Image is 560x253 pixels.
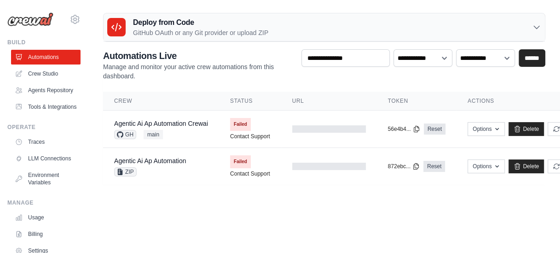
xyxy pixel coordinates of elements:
[11,83,81,98] a: Agents Repository
[377,92,456,111] th: Token
[230,170,270,177] a: Contact Support
[11,66,81,81] a: Crew Studio
[114,167,137,177] span: ZIP
[388,163,420,170] button: 872ebc...
[230,155,251,168] span: Failed
[388,125,420,133] button: 56e4b4...
[11,210,81,225] a: Usage
[468,159,505,173] button: Options
[7,39,81,46] div: Build
[11,151,81,166] a: LLM Connections
[114,130,136,139] span: GH
[424,124,445,135] a: Reset
[11,227,81,241] a: Billing
[468,122,505,136] button: Options
[11,50,81,65] a: Automations
[133,28,268,37] p: GitHub OAuth or any Git provider or upload ZIP
[11,100,81,114] a: Tools & Integrations
[7,199,81,206] div: Manage
[114,120,208,127] a: Agentic Ai Ap Automation Crewai
[508,159,544,173] a: Delete
[133,17,268,28] h3: Deploy from Code
[230,118,251,131] span: Failed
[508,122,544,136] a: Delete
[11,168,81,190] a: Environment Variables
[230,133,270,140] a: Contact Support
[281,92,377,111] th: URL
[144,130,163,139] span: main
[423,161,445,172] a: Reset
[114,157,186,165] a: Agentic Ai Ap Automation
[11,135,81,149] a: Traces
[7,12,53,26] img: Logo
[219,92,281,111] th: Status
[103,62,294,81] p: Manage and monitor your active crew automations from this dashboard.
[103,92,219,111] th: Crew
[7,124,81,131] div: Operate
[103,49,294,62] h2: Automations Live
